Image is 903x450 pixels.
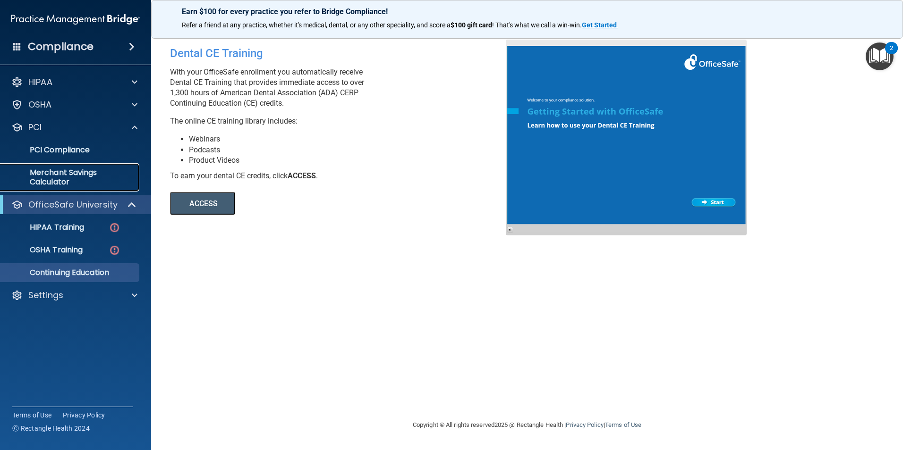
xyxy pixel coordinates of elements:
[582,21,617,29] strong: Get Started
[605,421,641,428] a: Terms of Use
[11,99,137,110] a: OSHA
[63,410,105,420] a: Privacy Policy
[170,200,428,208] a: ACCESS
[28,122,42,133] p: PCI
[451,21,492,29] strong: $100 gift card
[582,21,618,29] a: Get Started
[182,21,451,29] span: Refer a friend at any practice, whether it's medical, dental, or any other speciality, and score a
[492,21,582,29] span: ! That's what we call a win-win.
[6,268,135,277] p: Continuing Education
[28,99,52,110] p: OSHA
[109,222,120,233] img: danger-circle.6113f641.png
[189,155,513,166] li: Product Videos
[189,145,513,155] li: Podcasts
[11,122,137,133] a: PCI
[11,290,137,301] a: Settings
[170,116,513,126] p: The online CE training library includes:
[28,199,118,210] p: OfficeSafe University
[189,134,513,144] li: Webinars
[6,168,135,187] p: Merchant Savings Calculator
[28,76,52,88] p: HIPAA
[6,145,135,155] p: PCI Compliance
[6,245,83,255] p: OSHA Training
[12,424,90,433] span: Ⓒ Rectangle Health 2024
[109,244,120,256] img: danger-circle.6113f641.png
[170,40,513,67] div: Dental CE Training
[866,42,894,70] button: Open Resource Center, 2 new notifications
[11,76,137,88] a: HIPAA
[28,40,94,53] h4: Compliance
[170,171,513,181] div: To earn your dental CE credits, click .
[12,410,51,420] a: Terms of Use
[355,410,699,440] div: Copyright © All rights reserved 2025 @ Rectangle Health | |
[170,67,513,108] p: With your OfficeSafe enrollment you automatically receive Dental CE Training that provides immedi...
[11,199,137,210] a: OfficeSafe University
[566,421,603,428] a: Privacy Policy
[11,10,140,29] img: PMB logo
[182,7,872,16] p: Earn $100 for every practice you refer to Bridge Compliance!
[890,48,893,60] div: 2
[28,290,63,301] p: Settings
[288,171,316,180] b: ACCESS
[6,223,84,232] p: HIPAA Training
[170,192,235,215] button: ACCESS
